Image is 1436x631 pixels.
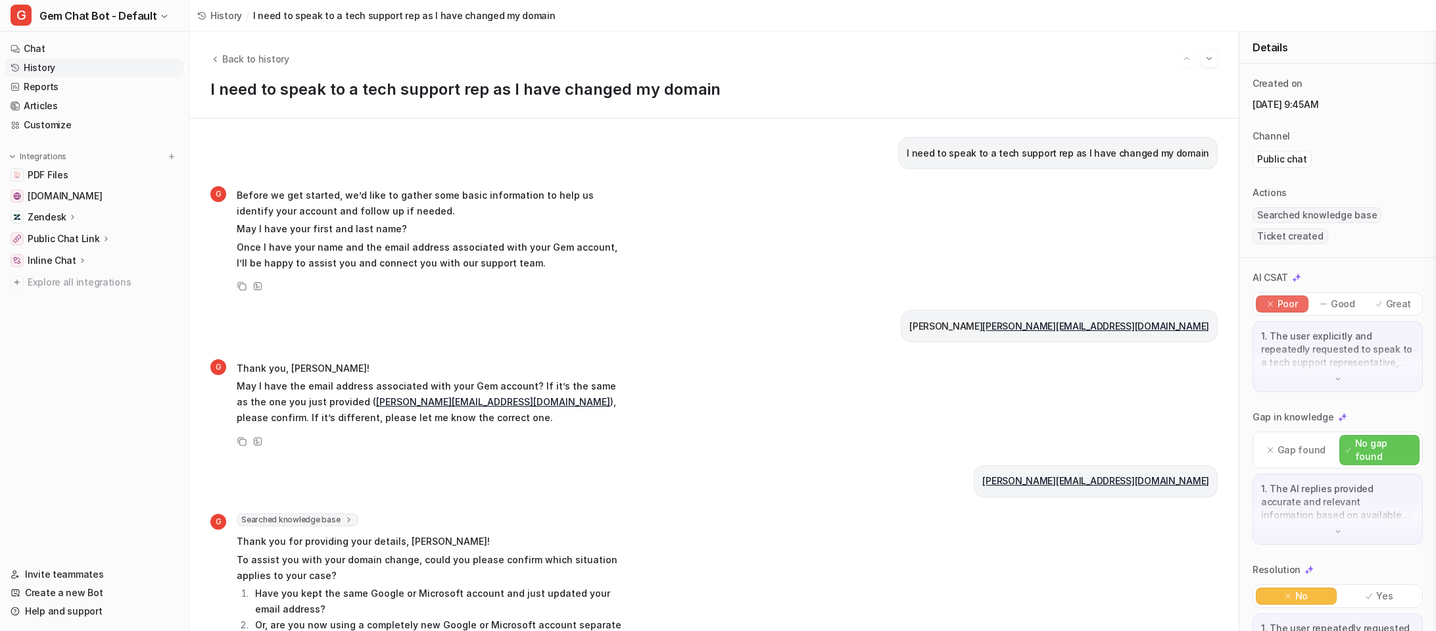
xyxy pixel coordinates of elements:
p: AI CSAT [1253,271,1288,284]
span: PDF Files [28,168,68,182]
p: No gap found [1355,437,1414,463]
span: I need to speak to a tech support rep as I have changed my domain [253,9,556,22]
p: [DATE] 9:45AM [1253,98,1423,111]
a: Articles [5,97,183,115]
img: Previous session [1182,53,1191,64]
a: Invite teammates [5,565,183,584]
img: expand menu [8,152,17,161]
img: Zendesk [13,213,21,221]
a: History [5,59,183,77]
span: Gem Chat Bot - Default [39,7,156,25]
img: status.gem.com [13,192,21,200]
p: Great [1386,297,1412,311]
a: History [197,9,242,22]
span: Searched knowledge base [1253,207,1381,223]
button: Integrations [5,150,70,163]
p: Actions [1253,186,1287,199]
p: Before we get started, we’d like to gather some basic information to help us identify your accoun... [237,188,621,219]
button: Back to history [210,52,289,66]
p: Created on [1253,77,1303,90]
span: [DOMAIN_NAME] [28,189,102,203]
a: [PERSON_NAME][EMAIL_ADDRESS][DOMAIN_NAME] [982,475,1209,486]
p: Yes [1376,590,1393,603]
span: / [246,9,249,22]
p: Integrations [20,151,66,162]
div: Details [1239,32,1436,64]
button: Go to previous session [1178,50,1195,67]
p: Poor [1278,297,1298,311]
p: 1. The user explicitly and repeatedly requested to speak to a tech support representative, indica... [1261,330,1414,369]
span: Explore all integrations [28,272,178,293]
a: Customize [5,116,183,134]
p: Gap found [1278,443,1326,457]
a: Create a new Bot [5,584,183,602]
p: May I have the email address associated with your Gem account? If it’s the same as the one you ju... [237,378,621,426]
img: explore all integrations [11,276,24,289]
img: down-arrow [1333,374,1343,384]
h1: I need to speak to a tech support rep as I have changed my domain [210,80,1218,99]
a: Explore all integrations [5,273,183,291]
span: Searched knowledge base [237,513,358,526]
span: G [11,5,32,26]
p: Thank you, [PERSON_NAME]! [237,361,621,376]
img: Inline Chat [13,257,21,265]
a: Help and support [5,602,183,620]
span: G [210,186,226,202]
p: Inline Chat [28,254,76,267]
a: [PERSON_NAME][EMAIL_ADDRESS][DOMAIN_NAME] [982,320,1209,332]
li: Have you kept the same Google or Microsoft account and just updated your email address? [251,586,621,617]
a: [PERSON_NAME][EMAIL_ADDRESS][DOMAIN_NAME] [376,396,610,407]
p: Public chat [1257,153,1307,166]
a: PDF FilesPDF Files [5,166,183,184]
p: No [1295,590,1308,603]
img: down-arrow [1333,527,1343,536]
p: Once I have your name and the email address associated with your Gem account, I’ll be happy to as... [237,240,621,271]
p: I need to speak to a tech support rep as I have changed my domain [907,145,1209,161]
img: Public Chat Link [13,235,21,243]
a: Reports [5,78,183,96]
p: Good [1331,297,1355,311]
span: Back to history [222,52,289,66]
p: May I have your first and last name? [237,221,621,237]
button: Go to next session [1201,50,1218,67]
p: 1. The AI replies provided accurate and relevant information based on available content snippets ... [1261,482,1414,522]
p: Public Chat Link [28,232,100,245]
p: Thank you for providing your details, [PERSON_NAME]! [237,534,621,549]
span: G [210,359,226,375]
p: Channel [1253,130,1290,143]
span: G [210,514,226,530]
p: Gap in knowledge [1253,411,1334,424]
img: PDF Files [13,171,21,179]
p: [PERSON_NAME] [909,318,1209,334]
span: Ticket created [1253,228,1328,244]
img: menu_add.svg [167,152,176,161]
a: status.gem.com[DOMAIN_NAME] [5,187,183,205]
p: Resolution [1253,563,1301,576]
img: Next session [1205,53,1214,64]
a: Chat [5,39,183,58]
span: History [210,9,242,22]
p: To assist you with your domain change, could you please confirm which situation applies to your c... [237,552,621,584]
p: Zendesk [28,211,66,224]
